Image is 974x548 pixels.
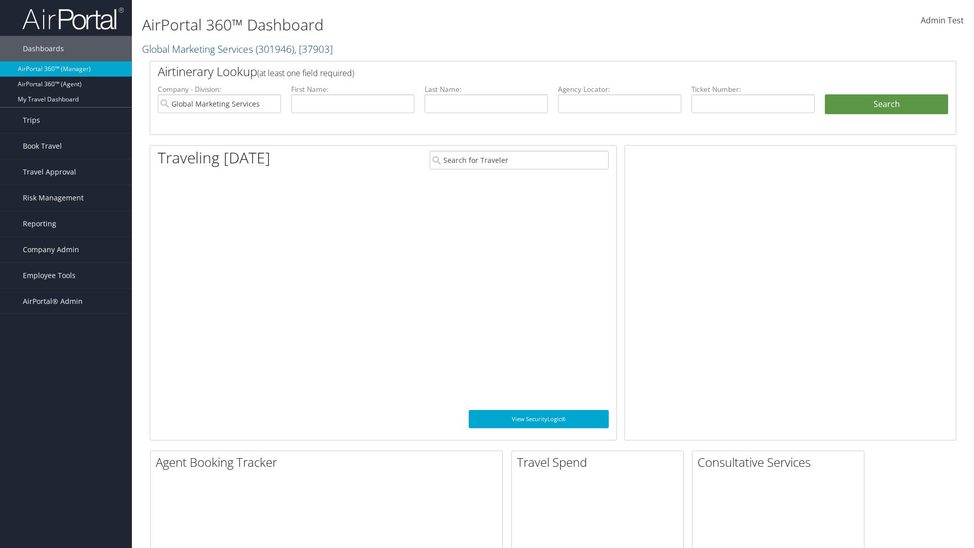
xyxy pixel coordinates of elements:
[517,454,683,471] h2: Travel Spend
[23,211,56,236] span: Reporting
[257,67,354,79] span: (at least one field required)
[23,185,84,211] span: Risk Management
[430,151,609,169] input: Search for Traveler
[698,454,864,471] h2: Consultative Services
[23,36,64,61] span: Dashboards
[23,289,83,314] span: AirPortal® Admin
[158,147,270,168] h1: Traveling [DATE]
[294,42,333,56] span: , [ 37903 ]
[142,42,333,56] a: Global Marketing Services
[691,84,815,94] label: Ticket Number:
[158,63,881,80] h2: Airtinerary Lookup
[23,108,40,133] span: Trips
[22,7,124,30] img: airportal-logo.png
[256,42,294,56] span: ( 301946 )
[469,410,609,428] a: View SecurityLogic®
[23,133,62,159] span: Book Travel
[158,84,281,94] label: Company - Division:
[23,263,76,288] span: Employee Tools
[156,454,502,471] h2: Agent Booking Tracker
[558,84,681,94] label: Agency Locator:
[921,15,964,26] span: Admin Test
[23,237,79,262] span: Company Admin
[23,159,76,185] span: Travel Approval
[142,14,690,36] h1: AirPortal 360™ Dashboard
[825,94,948,115] button: Search
[425,84,548,94] label: Last Name:
[921,5,964,37] a: Admin Test
[291,84,414,94] label: First Name:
